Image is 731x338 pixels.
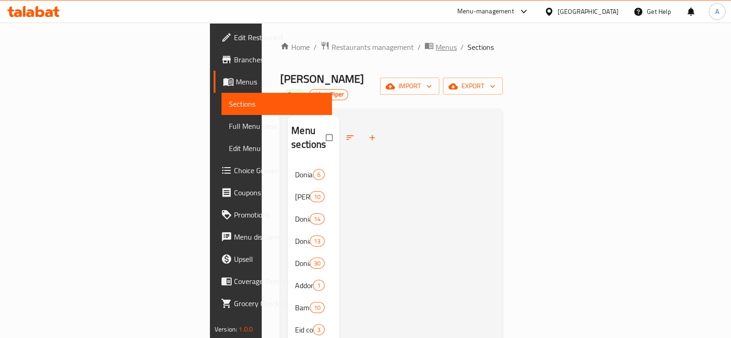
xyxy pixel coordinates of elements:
div: items [313,280,325,291]
span: Sort sections [340,127,362,148]
a: Menu disclaimer [214,226,332,248]
a: Menus [424,41,457,53]
span: 3 [313,326,324,334]
div: Addons blabn1 [288,274,339,296]
span: A [715,6,719,17]
div: items [310,213,325,224]
a: Grocery Checklist [214,292,332,314]
span: Donia El Koshary [295,213,310,224]
span: Coupons [234,187,325,198]
span: Addons blabn [295,280,313,291]
span: 10 [310,193,324,201]
div: [PERSON_NAME]10 [288,186,339,208]
div: items [310,302,325,313]
a: Choice Groups [214,159,332,181]
div: [GEOGRAPHIC_DATA] [558,6,619,17]
button: export [443,78,503,95]
a: Menus [214,71,332,93]
li: / [461,42,464,53]
span: 1.0.0 [239,323,253,335]
div: Donia el Roz6 [288,163,339,186]
div: Donia El Koshary14 [288,208,339,230]
a: Edit Restaurant [214,26,332,48]
a: Branches [214,48,332,71]
div: Donia Om Ali [295,191,310,202]
span: Edit Restaurant [234,32,325,43]
div: items [313,169,325,180]
div: items [313,324,325,335]
a: Sections [221,93,332,115]
span: Donia El Qashtouta [295,235,310,247]
span: Branches [234,54,325,65]
span: Upsell [234,253,325,265]
span: Grocery Checklist [234,298,325,309]
div: items [310,235,325,247]
span: Coverage Report [234,276,325,287]
span: Choice Groups [234,165,325,176]
a: Restaurants management [320,41,414,53]
span: 6 [313,170,324,179]
span: Bamboza-Dlv [295,302,310,313]
span: Sections [229,98,325,109]
span: 13 [310,237,324,246]
span: 30 [310,259,324,268]
a: Full Menu View [221,115,332,137]
span: [PERSON_NAME] [295,191,310,202]
li: / [418,42,421,53]
a: Upsell [214,248,332,270]
button: import [380,78,439,95]
div: items [310,258,325,269]
span: Restaurants management [332,42,414,53]
span: 10 [310,303,324,312]
a: Promotions [214,204,332,226]
span: Menus [236,76,325,87]
span: Menu disclaimer [234,231,325,242]
span: Menus [436,42,457,53]
span: Donia DUBAI [295,258,310,269]
div: Bamboza-Dlv10 [288,296,339,319]
span: Edit Menu [229,143,325,154]
a: Coverage Report [214,270,332,292]
span: import [387,80,432,92]
span: 1 [313,281,324,290]
span: Promotions [234,209,325,220]
span: Version: [215,323,237,335]
a: Coupons [214,181,332,204]
span: Donia el Roz [295,169,313,180]
nav: breadcrumb [280,41,503,53]
span: Select all sections [320,129,340,146]
span: Eid cookies & Biscuits [295,324,313,335]
div: Menu-management [457,6,514,17]
span: export [450,80,495,92]
a: Edit Menu [221,137,332,159]
div: Donia DUBAI30 [288,252,339,274]
div: items [310,191,325,202]
span: Sections [467,42,494,53]
span: 14 [310,215,324,223]
span: Full Menu View [229,121,325,132]
div: Donia El Qashtouta13 [288,230,339,252]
